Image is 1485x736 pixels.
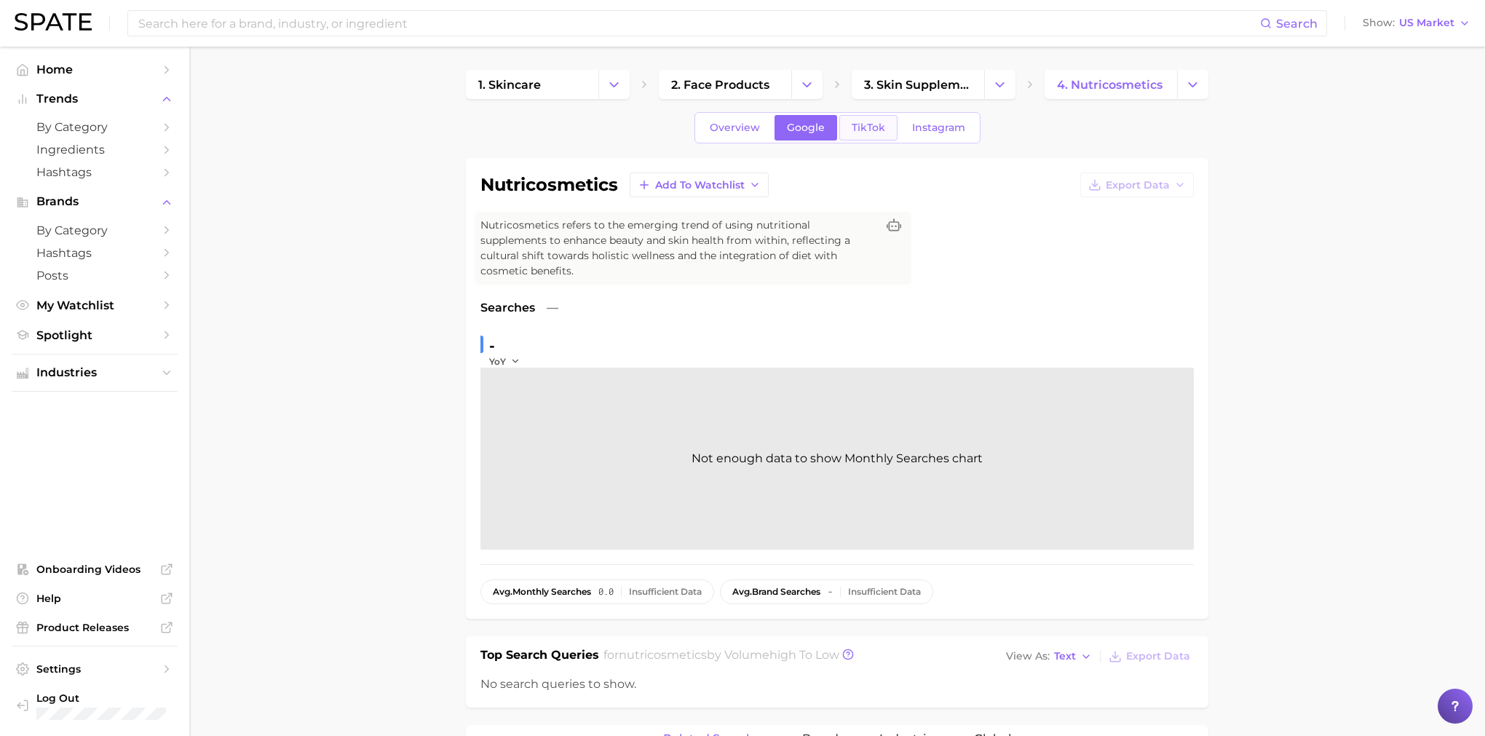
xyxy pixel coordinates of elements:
[630,173,769,197] button: Add to Watchlist
[480,176,618,194] h1: nutricosmetics
[36,63,153,76] span: Home
[655,179,745,191] span: Add to Watchlist
[671,78,769,92] span: 2. face products
[1006,652,1050,660] span: View As
[1045,70,1177,99] a: 4. nutricosmetics
[1054,652,1076,660] span: Text
[984,70,1015,99] button: Change Category
[36,195,153,208] span: Brands
[864,78,972,92] span: 3. skin supplements
[12,58,178,81] a: Home
[1177,70,1208,99] button: Change Category
[36,563,153,576] span: Onboarding Videos
[36,269,153,282] span: Posts
[1276,17,1318,31] span: Search
[720,579,933,604] button: avg.brand searches-Insufficient Data
[36,246,153,260] span: Hashtags
[12,138,178,161] a: Ingredients
[828,587,833,597] span: -
[1359,14,1474,33] button: ShowUS Market
[732,587,820,597] span: brand searches
[466,70,598,99] a: 1. skincare
[489,355,506,368] span: YoY
[15,13,92,31] img: SPATE
[36,662,153,676] span: Settings
[12,324,178,347] a: Spotlight
[12,294,178,317] a: My Watchlist
[852,70,984,99] a: 3. skin supplements
[12,242,178,264] a: Hashtags
[1105,646,1194,667] button: Export Data
[36,366,153,379] span: Industries
[478,78,541,92] span: 1. skincare
[480,218,876,279] span: Nutricosmetics refers to the emerging trend of using nutritional supplements to enhance beauty an...
[36,298,153,312] span: My Watchlist
[36,692,166,705] span: Log Out
[900,115,978,141] a: Instagram
[12,191,178,213] button: Brands
[1106,179,1170,191] span: Export Data
[36,92,153,106] span: Trends
[619,648,707,662] span: nutricosmetics
[852,122,885,134] span: TikTok
[769,648,839,662] span: high to low
[12,88,178,110] button: Trends
[603,646,839,667] h2: for by Volume
[12,617,178,638] a: Product Releases
[493,587,591,597] span: monthly searches
[137,11,1260,36] input: Search here for a brand, industry, or ingredient
[848,587,921,597] div: Insufficient Data
[36,328,153,342] span: Spotlight
[36,223,153,237] span: by Category
[912,122,965,134] span: Instagram
[791,70,823,99] button: Change Category
[36,165,153,179] span: Hashtags
[1057,78,1163,92] span: 4. nutricosmetics
[480,646,599,667] h1: Top Search Queries
[12,116,178,138] a: by Category
[12,161,178,183] a: Hashtags
[12,219,178,242] a: by Category
[36,143,153,157] span: Ingredients
[12,558,178,580] a: Onboarding Videos
[1363,19,1395,27] span: Show
[489,334,530,357] div: -
[598,587,614,597] span: 0.0
[710,122,760,134] span: Overview
[598,70,630,99] button: Change Category
[12,587,178,609] a: Help
[489,355,520,368] button: YoY
[775,115,837,141] a: Google
[480,299,535,317] span: Searches
[480,368,1194,550] div: Not enough data to show Monthly Searches chart
[36,621,153,634] span: Product Releases
[36,592,153,605] span: Help
[480,676,1194,693] div: No search queries to show.
[839,115,898,141] a: TikTok
[1002,647,1096,666] button: View AsText
[12,658,178,680] a: Settings
[1080,173,1194,197] button: Export Data
[629,587,702,597] div: Insufficient Data
[36,120,153,134] span: by Category
[480,579,714,604] button: avg.monthly searches0.0Insufficient Data
[12,362,178,384] button: Industries
[1126,650,1190,662] span: Export Data
[732,586,752,597] abbr: average
[659,70,791,99] a: 2. face products
[697,115,772,141] a: Overview
[493,586,512,597] abbr: average
[1399,19,1454,27] span: US Market
[12,687,178,725] a: Log out. Currently logged in with e-mail danielle@spate.nyc.
[12,264,178,287] a: Posts
[787,122,825,134] span: Google
[547,299,558,317] span: —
